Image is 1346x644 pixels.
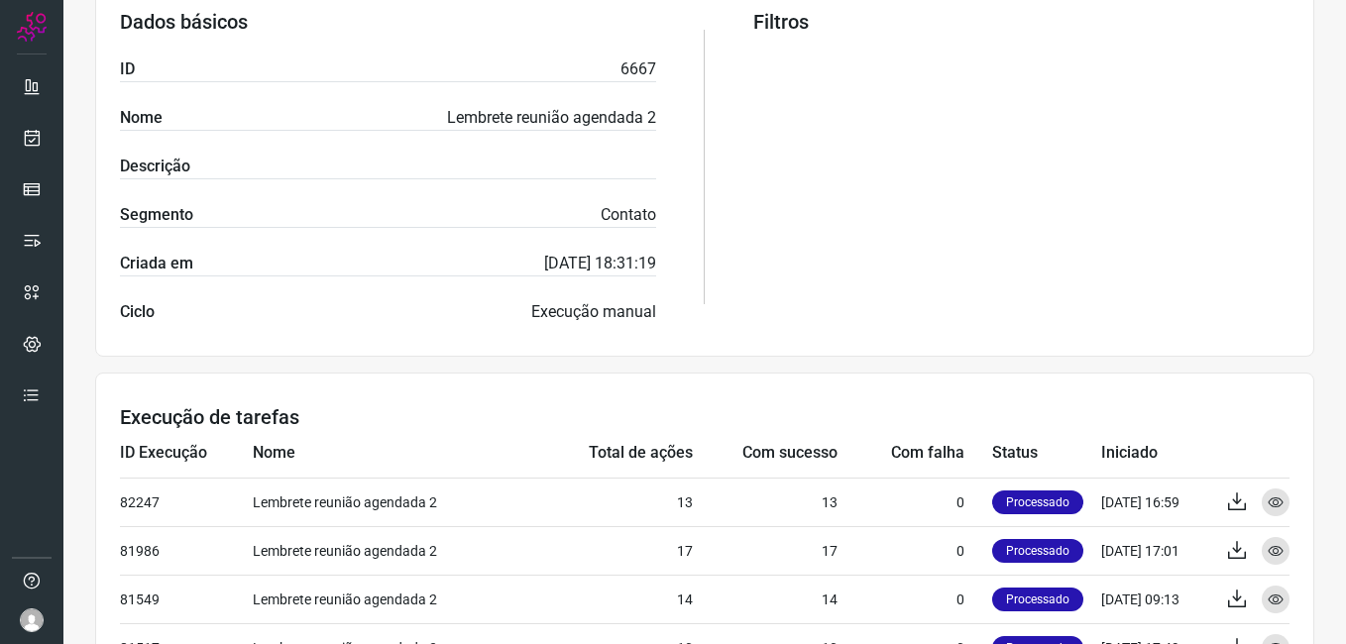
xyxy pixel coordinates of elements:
td: Iniciado [1101,429,1210,478]
p: 6667 [620,57,656,81]
p: Processado [992,588,1083,611]
td: 17 [534,526,693,575]
td: 82247 [120,478,253,526]
td: [DATE] 17:01 [1101,526,1210,575]
p: Contato [601,203,656,227]
h3: Dados básicos [120,10,656,34]
td: Lembrete reunião agendada 2 [253,526,534,575]
p: Processado [992,539,1083,563]
td: Total de ações [534,429,693,478]
td: [DATE] 16:59 [1101,478,1210,526]
td: 13 [693,478,838,526]
label: Criada em [120,252,193,275]
td: 14 [534,575,693,623]
td: 13 [534,478,693,526]
img: avatar-user-boy.jpg [20,608,44,632]
td: Status [992,429,1101,478]
td: Com sucesso [693,429,838,478]
img: Logo [17,12,47,42]
td: Lembrete reunião agendada 2 [253,575,534,623]
td: 0 [838,526,992,575]
label: Segmento [120,203,193,227]
label: Descrição [120,155,190,178]
td: 0 [838,478,992,526]
p: Processado [992,490,1083,514]
td: Com falha [838,429,992,478]
td: ID Execução [120,429,253,478]
td: 17 [693,526,838,575]
h3: Execução de tarefas [120,405,1290,429]
p: Execução manual [531,300,656,324]
label: Ciclo [120,300,155,324]
label: Nome [120,106,163,130]
td: [DATE] 09:13 [1101,575,1210,623]
td: 0 [838,575,992,623]
td: Lembrete reunião agendada 2 [253,478,534,526]
p: Lembrete reunião agendada 2 [447,106,656,130]
td: 14 [693,575,838,623]
td: 81549 [120,575,253,623]
label: ID [120,57,135,81]
td: Nome [253,429,534,478]
p: [DATE] 18:31:19 [544,252,656,275]
h3: Filtros [753,10,1290,34]
td: 81986 [120,526,253,575]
